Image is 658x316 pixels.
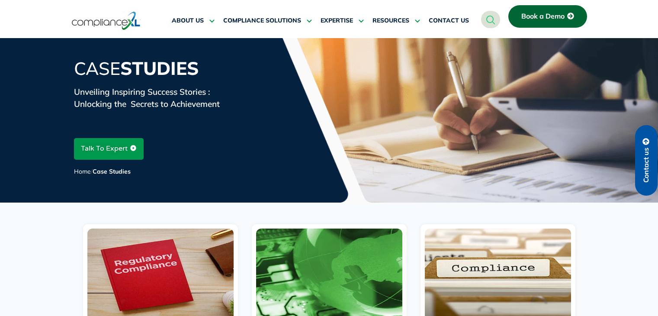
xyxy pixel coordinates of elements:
[642,148,650,183] span: Contact us
[223,10,312,31] a: COMPLIANCE SOLUTIONS
[508,5,587,28] a: Book a Demo
[81,140,128,158] span: Talk To Expert
[74,168,131,175] span: /
[120,57,199,80] strong: STUDIES
[429,17,469,25] span: CONTACT US
[72,11,141,31] img: logo-one.svg
[372,17,409,25] span: RESOURCES
[635,125,658,196] a: Contact us
[372,10,420,31] a: RESOURCES
[521,13,565,20] span: Book a Demo
[74,58,584,79] h1: Case
[172,17,204,25] span: ABOUT US
[321,17,353,25] span: EXPERTISE
[321,10,364,31] a: EXPERTISE
[172,10,215,31] a: ABOUT US
[74,138,144,160] a: Talk To Expert
[93,168,131,175] span: Case Studies
[223,17,301,25] span: COMPLIANCE SOLUTIONS
[429,10,469,31] a: CONTACT US
[74,168,91,175] a: Home
[74,86,584,110] div: Unveiling Inspiring Success Stories : Unlocking the Secrets to Achievement
[481,11,500,28] a: navsearch-button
